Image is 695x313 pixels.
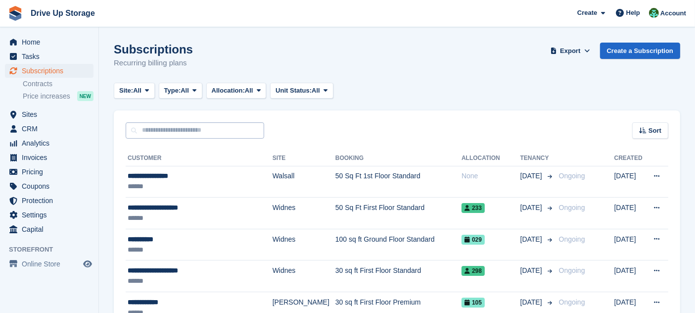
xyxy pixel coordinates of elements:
th: Allocation [462,151,520,166]
td: 50 Sq Ft First Floor Standard [335,198,462,229]
td: [DATE] [614,229,646,261]
a: menu [5,222,93,236]
td: Widnes [273,261,335,292]
p: Recurring billing plans [114,57,193,69]
a: Create a Subscription [600,43,680,59]
th: Customer [126,151,273,166]
span: [DATE] [520,203,544,213]
td: [DATE] [614,198,646,229]
span: Tasks [22,50,81,63]
span: Coupons [22,179,81,193]
a: menu [5,257,93,271]
span: [DATE] [520,234,544,245]
span: All [181,86,189,96]
span: [DATE] [520,171,544,181]
span: Settings [22,208,81,222]
a: menu [5,107,93,121]
span: All [245,86,253,96]
span: 298 [462,266,485,276]
span: 029 [462,235,485,245]
span: Invoices [22,151,81,164]
div: NEW [77,91,93,101]
button: Export [549,43,592,59]
button: Type: All [159,83,202,99]
span: Help [626,8,640,18]
img: stora-icon-8386f47178a22dfd0bd8f6a31ec36ba5ce8667c1dd55bd0f319d3a0aa187defe.svg [8,6,23,21]
img: Camille [649,8,659,18]
h1: Subscriptions [114,43,193,56]
span: Subscriptions [22,64,81,78]
a: menu [5,35,93,49]
span: Protection [22,194,81,208]
td: Widnes [273,198,335,229]
span: Ongoing [559,172,585,180]
td: [DATE] [614,261,646,292]
div: None [462,171,520,181]
th: Site [273,151,335,166]
span: Analytics [22,136,81,150]
a: menu [5,208,93,222]
span: All [133,86,141,96]
span: Ongoing [559,266,585,274]
td: 100 sq ft Ground Floor Standard [335,229,462,261]
span: [DATE] [520,297,544,308]
span: Type: [164,86,181,96]
a: menu [5,64,93,78]
span: 233 [462,203,485,213]
a: Price increases NEW [23,91,93,102]
a: menu [5,50,93,63]
td: Walsall [273,166,335,198]
td: Widnes [273,229,335,261]
a: Contracts [23,79,93,89]
span: Unit Status: [276,86,312,96]
a: menu [5,151,93,164]
a: menu [5,165,93,179]
td: 30 sq ft First Floor Standard [335,261,462,292]
a: Preview store [82,258,93,270]
th: Created [614,151,646,166]
span: Export [560,46,580,56]
button: Allocation: All [206,83,267,99]
span: CRM [22,122,81,136]
a: menu [5,122,93,136]
td: 50 Sq Ft 1st Floor Standard [335,166,462,198]
span: Capital [22,222,81,236]
a: menu [5,179,93,193]
td: [DATE] [614,166,646,198]
span: Price increases [23,92,70,101]
span: All [312,86,320,96]
span: Pricing [22,165,81,179]
span: Ongoing [559,298,585,306]
span: Online Store [22,257,81,271]
span: Ongoing [559,204,585,211]
span: Create [577,8,597,18]
a: Drive Up Storage [27,5,99,21]
span: Sites [22,107,81,121]
th: Booking [335,151,462,166]
th: Tenancy [520,151,555,166]
a: menu [5,194,93,208]
span: Ongoing [559,235,585,243]
a: menu [5,136,93,150]
span: 105 [462,298,485,308]
span: Allocation: [212,86,245,96]
span: Account [660,8,686,18]
span: Home [22,35,81,49]
span: Site: [119,86,133,96]
span: Storefront [9,245,98,255]
button: Site: All [114,83,155,99]
button: Unit Status: All [270,83,333,99]
span: Sort [649,126,661,136]
span: [DATE] [520,265,544,276]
